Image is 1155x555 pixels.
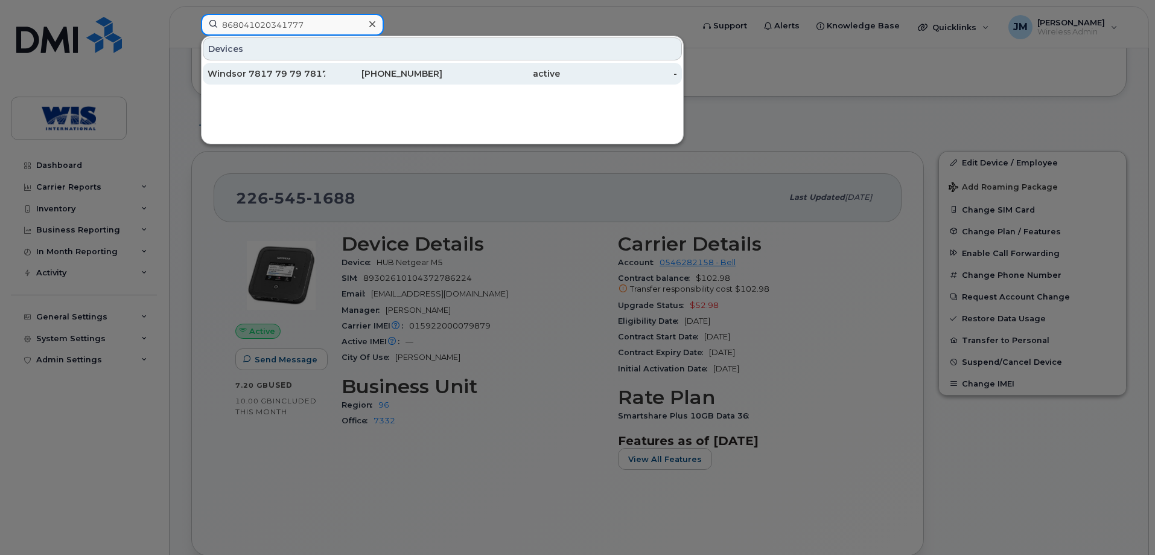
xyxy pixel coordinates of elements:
div: [PHONE_NUMBER] [325,68,443,80]
div: Devices [203,37,682,60]
input: Find something... [201,14,384,36]
div: - [560,68,678,80]
div: Windsor 7817 79 79 7817 [208,68,325,80]
div: active [442,68,560,80]
a: Windsor 7817 79 79 7817[PHONE_NUMBER]active- [203,63,682,85]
